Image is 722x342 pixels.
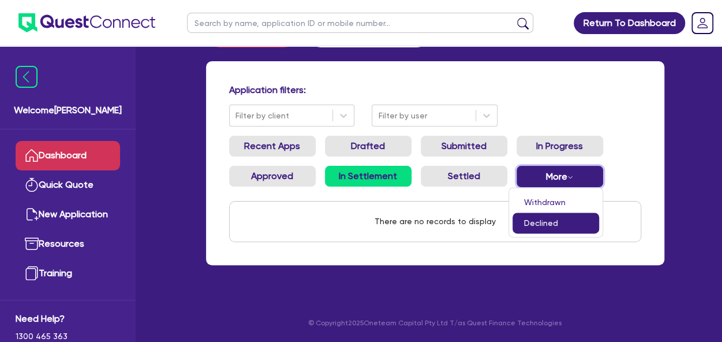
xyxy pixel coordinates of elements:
a: Recent Apps [229,136,316,157]
a: Settled [421,166,507,187]
img: quest-connect-logo-blue [18,13,155,32]
span: Welcome [PERSON_NAME] [14,103,122,117]
img: training [25,266,39,280]
a: Return To Dashboard [574,12,685,34]
a: Submitted [421,136,507,157]
a: In Settlement [325,166,411,187]
a: Withdrawn [512,192,599,213]
a: Approved [229,166,316,187]
a: In Progress [517,136,603,157]
h4: Application filters: [229,84,641,95]
span: Need Help? [16,312,120,326]
input: Search by name, application ID or mobile number... [187,13,533,33]
a: Dashboard [16,141,120,170]
img: resources [25,237,39,251]
a: Training [16,259,120,288]
a: Dropdown toggle [687,8,717,38]
button: Dropdown toggle [517,166,603,187]
a: New Application [16,200,120,229]
img: quick-quote [25,178,39,192]
div: There are no records to display [361,202,510,241]
img: new-application [25,207,39,221]
a: Quick Quote [16,170,120,200]
a: Resources [16,229,120,259]
a: Drafted [325,136,411,157]
p: © Copyright 2025 Oneteam Capital Pty Ltd T/as Quest Finance Technologies [198,318,672,328]
img: icon-menu-close [16,66,38,88]
a: Declined [512,213,599,233]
